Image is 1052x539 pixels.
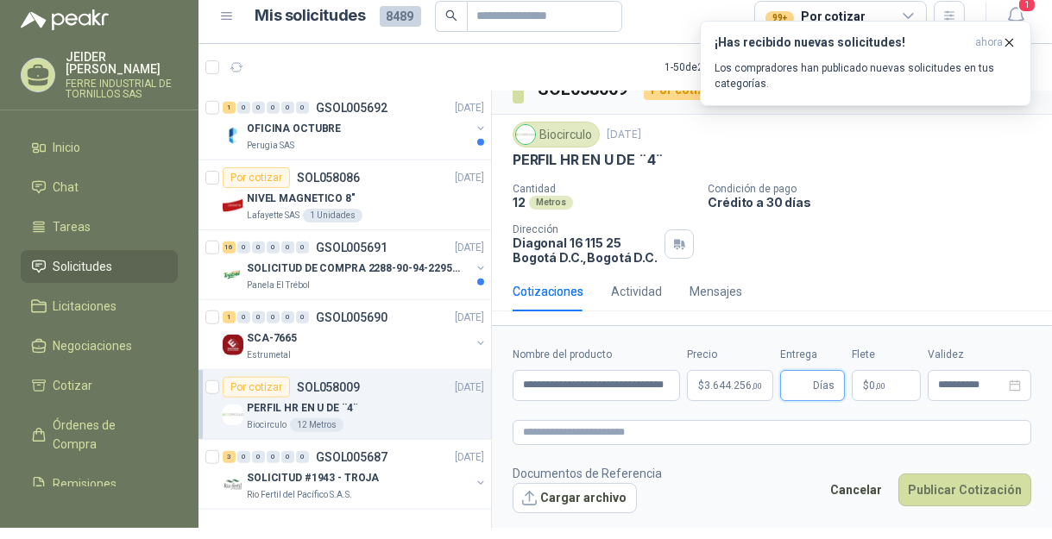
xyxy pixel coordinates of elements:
p: PERFIL HR EN U DE ¨4¨ [247,400,357,417]
p: GSOL005687 [316,451,387,463]
div: 1 [223,311,236,323]
a: Por cotizarSOL058086[DATE] Company LogoNIVEL MAGNETICO 8"Lafayette SAS1 Unidades [198,160,491,230]
p: JEIDER [PERSON_NAME] [66,51,178,75]
div: Por cotizar [223,377,290,398]
a: 3 0 0 0 0 0 GSOL005687[DATE] Company LogoSOLICITUD #1943 - TROJARio Fertil del Pacífico S.A.S. [223,447,488,502]
div: 0 [296,311,309,323]
label: Nombre del producto [513,347,680,363]
button: 1 [1000,1,1031,32]
p: Dirección [513,223,658,235]
p: Lafayette SAS [247,209,299,222]
div: 1 Unidades [303,209,362,222]
p: SOLICITUD DE COMPRA 2288-90-94-2295-96-2301-02-04 [247,260,462,277]
div: Por cotizar [223,167,290,188]
a: Cotizar [21,369,178,402]
button: ¡Has recibido nuevas solicitudes!ahora Los compradores han publicado nuevas solicitudes en tus ca... [700,21,1031,106]
p: Panela El Trébol [247,279,310,292]
p: [DATE] [455,100,484,116]
p: Diagonal 16 115 25 Bogotá D.C. , Bogotá D.C. [513,235,658,265]
p: SOLICITUD #1943 - TROJA [247,470,379,486]
div: 1 [223,102,236,114]
h3: ¡Has recibido nuevas solicitudes! [715,35,968,50]
div: 0 [296,102,309,114]
a: Negociaciones [21,329,178,362]
img: Company Logo [223,335,243,355]
div: 0 [252,311,265,323]
div: Mensajes [690,282,742,301]
div: Por cotizar [765,7,865,26]
div: 1 - 50 de 2435 [665,53,777,81]
img: Company Logo [223,195,243,216]
img: Company Logo [223,404,243,425]
p: Documentos de Referencia [513,464,662,483]
div: 0 [281,311,294,323]
a: Por cotizarSOL058009[DATE] Company LogoPERFIL HR EN U DE ¨4¨Biocirculo12 Metros [198,370,491,440]
div: Actividad [611,282,662,301]
p: Estrumetal [247,348,291,362]
button: Cargar archivo [513,483,637,514]
img: Company Logo [223,474,243,495]
label: Validez [928,347,1031,363]
div: 0 [281,451,294,463]
div: 0 [237,311,250,323]
div: 0 [267,451,280,463]
p: FERRE INDUSTRIAL DE TORNILLOS SAS [66,78,178,99]
p: $3.644.256,00 [687,370,773,401]
label: Entrega [780,347,845,363]
div: 0 [252,102,265,114]
div: 0 [252,451,265,463]
p: SOL058086 [297,172,360,184]
p: Condición de pago [708,183,1045,195]
label: Precio [687,347,773,363]
span: Remisiones [54,474,117,493]
span: Solicitudes [54,257,113,276]
div: 0 [237,241,250,254]
p: NIVEL MAGNETICO 8" [247,191,356,207]
span: Licitaciones [54,297,117,316]
div: 0 [267,311,280,323]
p: Perugia SAS [247,139,294,153]
span: search [445,9,457,22]
span: 3.644.256 [704,380,762,391]
div: 0 [296,241,309,254]
a: Chat [21,171,178,204]
a: 1 0 0 0 0 0 GSOL005690[DATE] Company LogoSCA-7665Estrumetal [223,307,488,362]
p: $ 0,00 [852,370,921,401]
p: 12 [513,195,526,210]
div: 0 [237,451,250,463]
div: 0 [252,241,265,254]
a: Órdenes de Compra [21,409,178,461]
button: Cancelar [821,473,891,506]
span: 8489 [380,6,421,27]
p: Cantidad [513,183,694,195]
span: 0 [869,380,885,391]
span: ,00 [875,381,885,391]
p: GSOL005692 [316,102,387,114]
p: PERFIL HR EN U DE ¨4¨ [513,151,664,169]
div: Metros [529,196,573,210]
p: Biocirculo [247,418,287,432]
span: Días [813,371,835,400]
div: 99+ [765,11,794,25]
p: Los compradores han publicado nuevas solicitudes en tus categorías. [715,60,1017,91]
button: Publicar Cotización [898,473,1031,506]
div: 0 [267,241,280,254]
span: ,00 [752,381,762,391]
span: Inicio [54,138,81,157]
span: Chat [54,178,79,197]
p: [DATE] [455,240,484,256]
div: 0 [281,102,294,114]
p: SOL058009 [297,381,360,393]
h1: Mis solicitudes [255,3,366,28]
div: 16 [223,241,236,254]
p: [DATE] [455,379,484,396]
a: 16 0 0 0 0 0 GSOL005691[DATE] Company LogoSOLICITUD DE COMPRA 2288-90-94-2295-96-2301-02-04Panela... [223,237,488,292]
span: Cotizar [54,376,93,395]
span: ahora [975,35,1003,50]
span: Órdenes de Compra [54,416,161,454]
p: Crédito a 30 días [708,195,1045,210]
div: 0 [267,102,280,114]
div: 12 Metros [290,418,343,432]
p: OFICINA OCTUBRE [247,121,341,137]
img: Company Logo [223,125,243,146]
